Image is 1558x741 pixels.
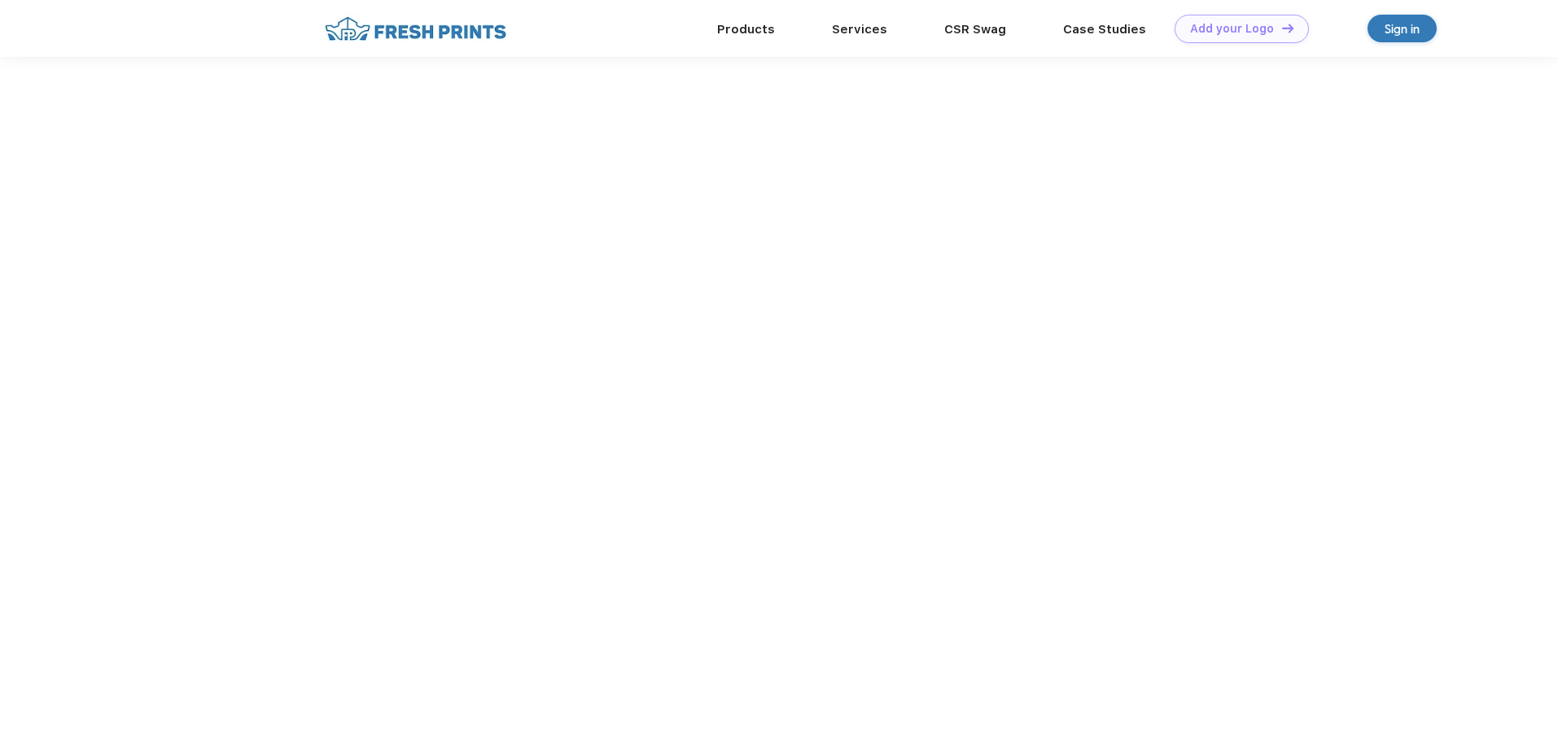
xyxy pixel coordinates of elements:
[1190,22,1274,36] div: Add your Logo
[320,15,511,43] img: fo%20logo%202.webp
[1282,24,1293,33] img: DT
[1368,15,1437,42] a: Sign in
[1385,20,1420,38] div: Sign in
[717,22,775,37] a: Products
